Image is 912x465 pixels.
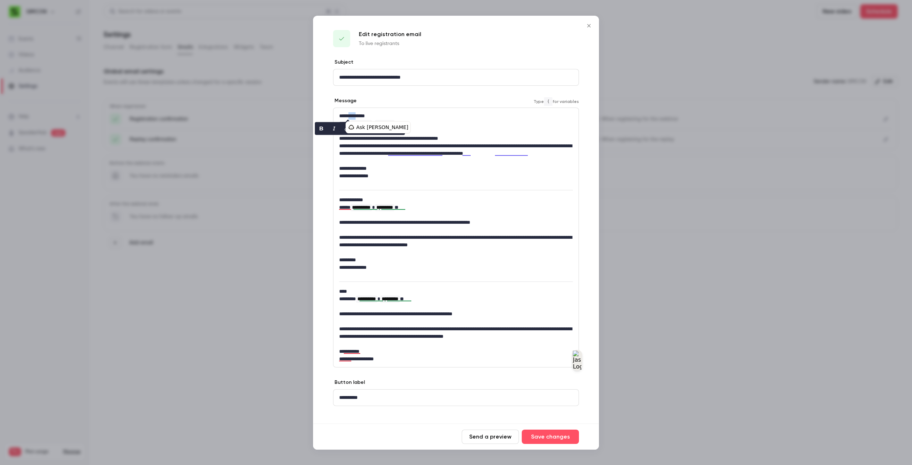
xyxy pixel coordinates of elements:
label: Message [333,97,357,104]
label: Button label [333,379,365,386]
button: bold [316,123,327,134]
div: editor [333,390,579,406]
span: Type for variables [534,97,579,106]
label: Subject [333,59,353,66]
p: To live registrants [359,40,421,47]
code: { [544,97,552,106]
button: Save changes [522,430,579,444]
button: Send a preview [462,430,519,444]
div: editor [333,108,579,367]
div: editor [333,69,579,85]
button: link [341,123,353,134]
p: Edit registration email [359,30,421,39]
button: italic [328,123,340,134]
button: Close [582,19,596,33]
